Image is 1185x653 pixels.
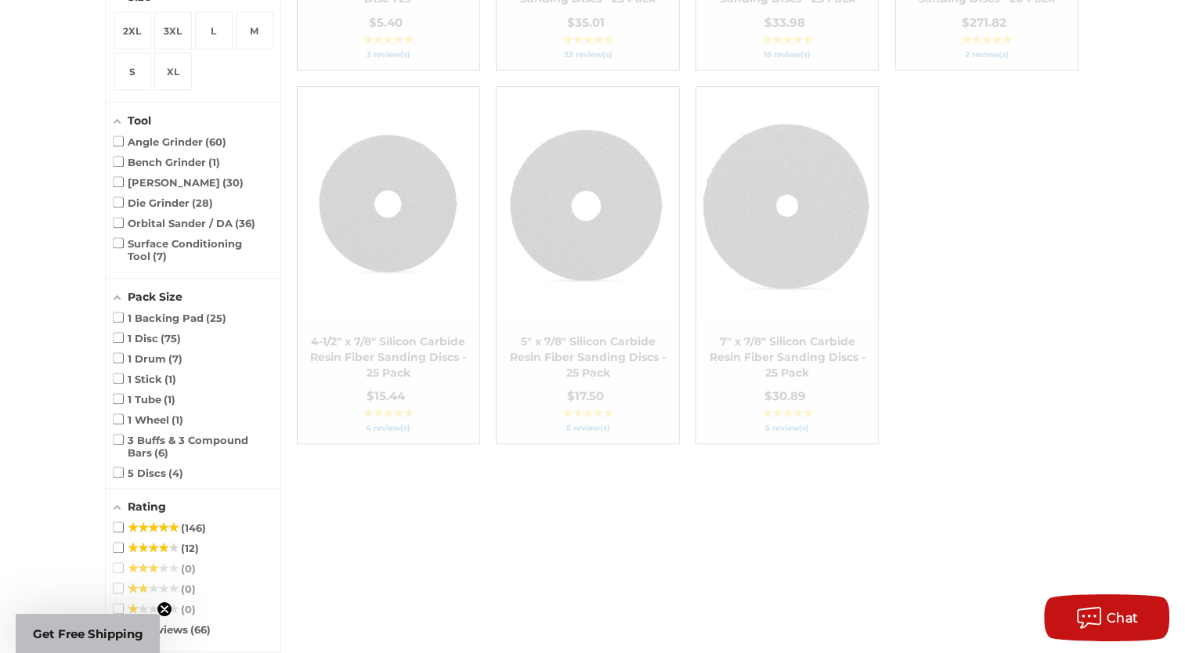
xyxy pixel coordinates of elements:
span: 1 Stick [114,373,177,385]
span: 7 [168,352,182,365]
div: Get Free ShippingClose teaser [16,614,160,653]
span: [PERSON_NAME] [114,176,244,189]
span: ★★★★★ [128,603,179,615]
span: 28 [192,197,213,209]
span: 1 [172,413,183,426]
span: 0 [181,562,196,575]
span: 5 Discs [114,467,184,479]
button: Close teaser [157,601,172,617]
span: Angle Grinder [114,135,227,148]
span: 1 [164,373,176,385]
span: 1 Wheel [114,413,184,426]
span: ★★★★★ [128,583,179,595]
span: 6 [154,446,168,459]
button: Chat [1044,594,1169,641]
span: 36 [235,217,255,229]
span: 0 [181,603,196,615]
span: 1 [164,393,175,406]
span: 1 [208,156,220,168]
span: ★★★★★ [128,562,179,575]
span: Size: XL [154,52,192,90]
span: 3 Buffs & 3 Compound Bars [114,434,273,459]
span: Size: 3XL [154,12,192,49]
span: 12 [181,542,199,554]
span: Tool [128,114,151,128]
span: Die Grinder [114,197,214,209]
span: Get Free Shipping [33,626,143,641]
span: 1 Disc [114,332,182,345]
span: Pack Size [128,290,182,304]
span: 60 [205,135,226,148]
span: Bench Grinder [114,156,221,168]
span: 30 [222,176,244,189]
span: 1 Backing Pad [114,312,227,324]
span: 146 [181,521,206,534]
span: ★★★★★ [128,542,179,554]
span: Size: 2XL [114,12,151,49]
span: 1 Tube [114,393,176,406]
span: Size: M [236,12,273,49]
span: 66 [190,623,211,636]
span: Rating [128,500,166,514]
span: Surface Conditioning Tool [114,237,273,262]
span: Chat [1107,611,1139,626]
span: 25 [206,312,226,324]
span: 4 [168,467,183,479]
span: No reviews [114,623,211,636]
span: 7 [153,250,167,262]
span: Orbital Sander / DA [114,217,256,229]
span: 1 Drum [114,352,183,365]
span: Size: L [195,12,233,49]
span: 0 [181,583,196,595]
span: ★★★★★ [128,521,179,534]
span: Size: S [114,52,151,90]
span: 75 [161,332,181,345]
